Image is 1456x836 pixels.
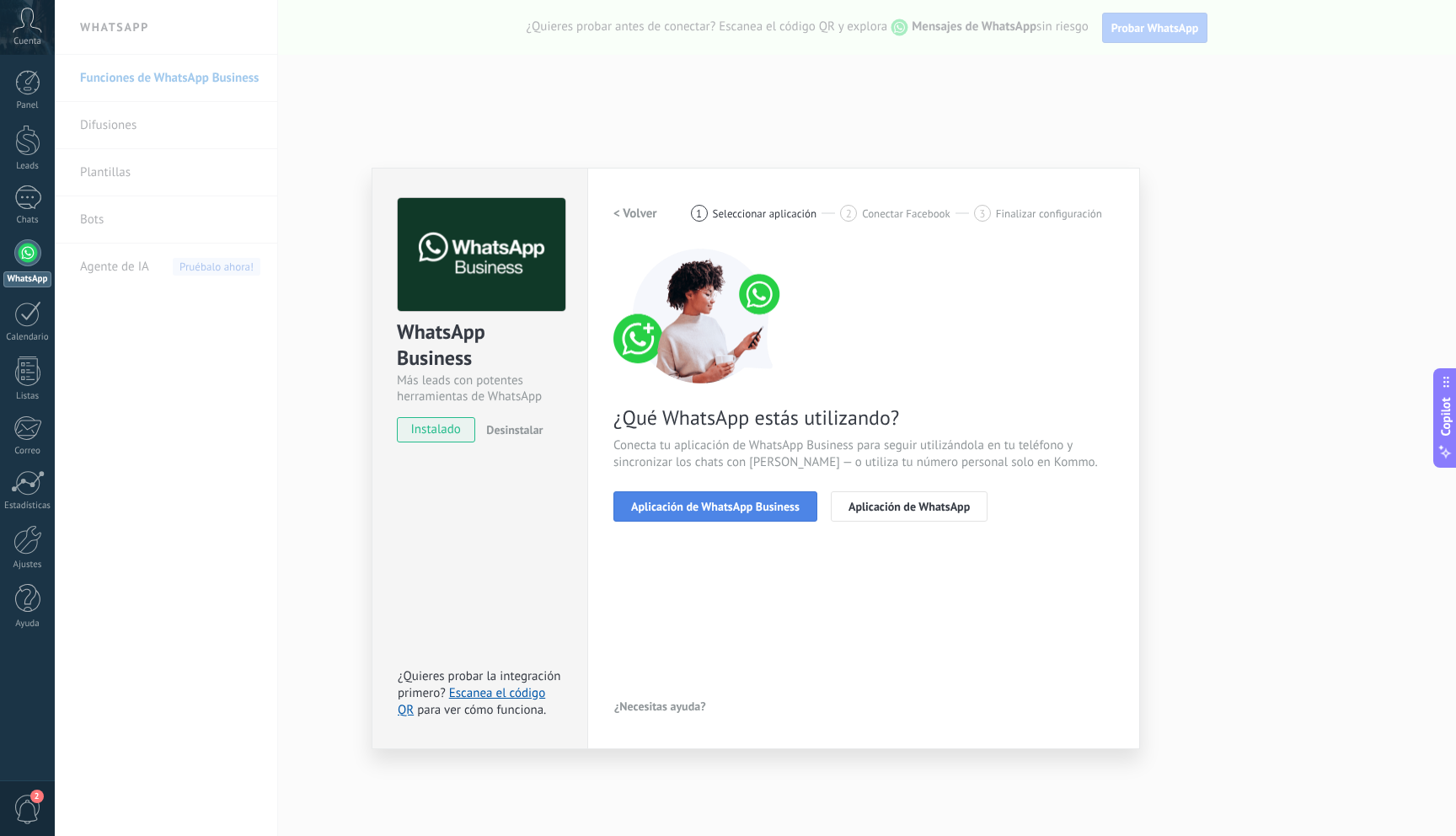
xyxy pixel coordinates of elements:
button: Aplicación de WhatsApp [831,491,988,522]
span: 1 [696,206,702,221]
div: Ayuda [3,619,52,630]
span: Conectar Facebook [862,207,950,220]
div: WhatsApp [3,271,51,287]
span: 2 [30,790,44,803]
span: ¿Quieres probar la integración primero? [398,668,561,701]
div: Listas [3,391,52,402]
button: Aplicación de WhatsApp Business [613,491,817,522]
span: instalado [398,417,474,442]
h2: < Volver [613,206,657,222]
span: 2 [846,206,852,221]
a: Escanea el código QR [398,685,545,718]
button: < Volver [613,198,657,228]
span: Copilot [1437,398,1454,437]
div: WhatsApp Business [397,319,563,372]
div: Correo [3,446,52,457]
span: Desinstalar [486,422,543,437]
span: Aplicación de WhatsApp Business [631,501,800,512]
span: para ver cómo funciona. [417,702,546,718]
span: Seleccionar aplicación [713,207,817,220]
button: ¿Necesitas ayuda? [613,694,707,719]
div: Calendario [3,332,52,343]
div: Chats [3,215,52,226]
span: Aplicación de WhatsApp [848,501,970,512]
div: Ajustes [3,560,52,571]
span: Conecta tu aplicación de WhatsApp Business para seguir utilizándola en tu teléfono y sincronizar ... [613,437,1114,471]
img: connect number [613,249,790,383]
div: Panel [3,100,52,111]
span: Cuenta [13,36,41,47]
div: Más leads con potentes herramientas de WhatsApp [397,372,563,405]
div: Estadísticas [3,501,52,512]
button: Desinstalar [479,417,543,442]
span: Finalizar configuración [996,207,1102,220]
span: 3 [979,206,985,221]
div: Leads [3,161,52,172]
img: logo_main.png [398,198,565,312]
span: ¿Qué WhatsApp estás utilizando? [613,405,1114,431]
span: ¿Necesitas ayuda? [614,700,706,712]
